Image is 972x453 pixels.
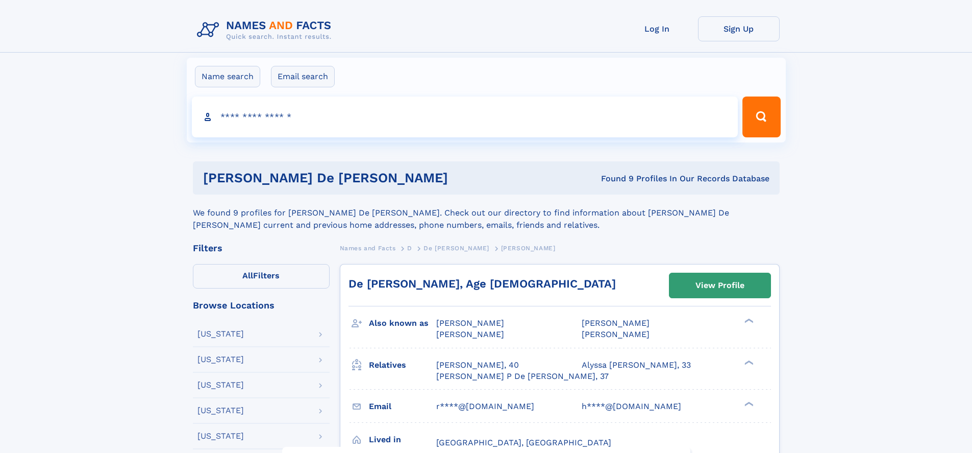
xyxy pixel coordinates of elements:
[582,318,650,328] span: [PERSON_NAME]
[436,360,519,371] a: [PERSON_NAME], 40
[340,242,396,254] a: Names and Facts
[369,315,436,332] h3: Also known as
[436,318,504,328] span: [PERSON_NAME]
[616,16,698,41] a: Log In
[193,195,780,231] div: We found 9 profiles for [PERSON_NAME] De [PERSON_NAME]. Check out our directory to find informati...
[423,242,489,254] a: De [PERSON_NAME]
[203,172,525,184] h1: [PERSON_NAME] De [PERSON_NAME]
[197,407,244,415] div: [US_STATE]
[742,400,754,407] div: ❯
[525,173,769,184] div: Found 9 Profiles In Our Records Database
[582,329,650,339] span: [PERSON_NAME]
[369,356,436,374] h3: Relatives
[193,16,340,44] img: Logo Names and Facts
[369,431,436,448] h3: Lived in
[193,301,330,310] div: Browse Locations
[742,318,754,324] div: ❯
[193,264,330,289] label: Filters
[271,66,335,87] label: Email search
[501,245,556,252] span: [PERSON_NAME]
[197,381,244,389] div: [US_STATE]
[698,16,780,41] a: Sign Up
[742,97,780,137] button: Search Button
[197,330,244,338] div: [US_STATE]
[582,360,691,371] a: Alyssa [PERSON_NAME], 33
[669,273,770,298] a: View Profile
[369,398,436,415] h3: Email
[197,355,244,364] div: [US_STATE]
[423,245,489,252] span: De [PERSON_NAME]
[436,371,609,382] a: [PERSON_NAME] P De [PERSON_NAME], 37
[436,438,611,447] span: [GEOGRAPHIC_DATA], [GEOGRAPHIC_DATA]
[348,277,616,290] a: De [PERSON_NAME], Age [DEMOGRAPHIC_DATA]
[193,244,330,253] div: Filters
[407,245,412,252] span: D
[195,66,260,87] label: Name search
[695,274,744,297] div: View Profile
[192,97,738,137] input: search input
[197,432,244,440] div: [US_STATE]
[742,359,754,366] div: ❯
[407,242,412,254] a: D
[242,271,253,280] span: All
[436,329,504,339] span: [PERSON_NAME]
